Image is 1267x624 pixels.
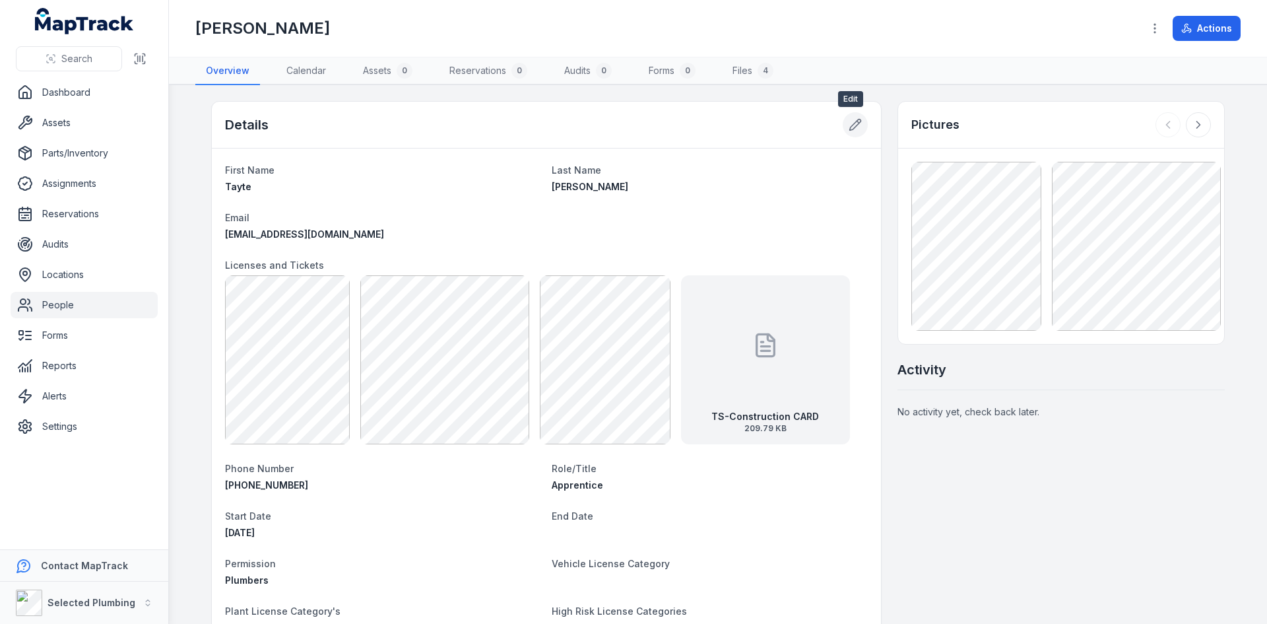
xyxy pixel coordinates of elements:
span: [PERSON_NAME] [552,181,628,192]
span: End Date [552,510,593,522]
a: Reports [11,353,158,379]
a: MapTrack [35,8,134,34]
span: Plumbers [225,574,269,586]
strong: Selected Plumbing [48,597,135,608]
a: Reservations0 [439,57,538,85]
div: 0 [397,63,412,79]
span: [EMAIL_ADDRESS][DOMAIN_NAME] [225,228,384,240]
a: Calendar [276,57,337,85]
span: Permission [225,558,276,569]
a: Locations [11,261,158,288]
h3: Pictures [911,116,959,134]
span: High Risk License Categories [552,606,687,617]
a: Alerts [11,383,158,409]
button: Actions [1173,16,1241,41]
div: 0 [596,63,612,79]
span: Licenses and Tickets [225,260,324,271]
a: Settings [11,413,158,440]
h2: Activity [897,361,946,379]
a: People [11,292,158,318]
span: Last Name [552,164,601,176]
time: 1/6/2025, 8:00:00 AM [225,527,255,538]
div: 4 [758,63,773,79]
strong: Contact MapTrack [41,560,128,571]
span: Start Date [225,510,271,522]
span: Plant License Category's [225,606,341,617]
a: Audits0 [554,57,622,85]
span: Phone Number [225,463,294,474]
a: Assets0 [352,57,423,85]
span: Search [61,52,92,65]
strong: TS-Construction CARD [711,410,819,423]
a: Overview [195,57,260,85]
span: Edit [838,91,863,107]
div: 0 [680,63,696,79]
button: Search [16,46,122,71]
a: Forms [11,322,158,349]
span: Vehicle License Category [552,558,670,569]
a: Reservations [11,201,158,227]
a: Assets [11,110,158,136]
span: Tayte [225,181,251,192]
a: Audits [11,231,158,258]
span: 209.79 KB [711,423,819,434]
span: [PHONE_NUMBER] [225,479,308,491]
a: Parts/Inventory [11,140,158,166]
a: Dashboard [11,79,158,106]
span: No activity yet, check back later. [897,406,1039,417]
span: [DATE] [225,527,255,538]
div: 0 [511,63,527,79]
a: Assignments [11,170,158,197]
span: Email [225,212,249,223]
a: Files4 [722,57,784,85]
h1: [PERSON_NAME] [195,18,330,39]
h2: Details [225,116,269,134]
span: Role/Title [552,463,597,474]
span: Apprentice [552,479,603,491]
span: First Name [225,164,275,176]
a: Forms0 [638,57,706,85]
